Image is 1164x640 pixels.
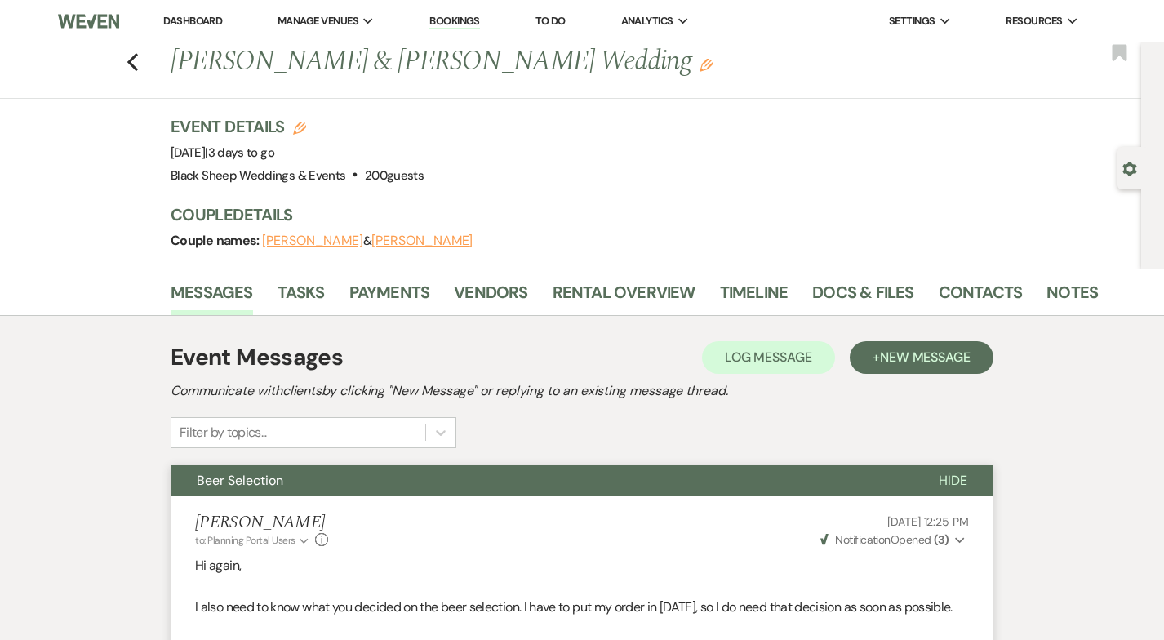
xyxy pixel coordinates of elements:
[171,115,424,138] h3: Event Details
[454,279,527,315] a: Vendors
[939,472,967,489] span: Hide
[889,13,935,29] span: Settings
[195,533,311,548] button: to: Planning Portal Users
[163,14,222,28] a: Dashboard
[725,349,812,366] span: Log Message
[195,513,328,533] h5: [PERSON_NAME]
[365,167,424,184] span: 200 guests
[887,514,969,529] span: [DATE] 12:25 PM
[939,279,1023,315] a: Contacts
[371,234,473,247] button: [PERSON_NAME]
[171,232,262,249] span: Couple names:
[820,532,949,547] span: Opened
[195,597,969,618] p: I also need to know what you decided on the beer selection. I have to put my order in [DATE], so ...
[171,167,345,184] span: Black Sheep Weddings & Events
[818,531,969,549] button: NotificationOpened (3)
[262,234,363,247] button: [PERSON_NAME]
[812,279,913,315] a: Docs & Files
[171,144,274,161] span: [DATE]
[720,279,789,315] a: Timeline
[171,465,913,496] button: Beer Selection
[934,532,949,547] strong: ( 3 )
[205,144,274,161] span: |
[171,203,1085,226] h3: Couple Details
[700,57,713,72] button: Edit
[429,14,480,29] a: Bookings
[553,279,695,315] a: Rental Overview
[197,472,283,489] span: Beer Selection
[208,144,274,161] span: 3 days to go
[195,534,295,547] span: to: Planning Portal Users
[58,4,119,38] img: Weven Logo
[1122,160,1137,176] button: Open lead details
[349,279,430,315] a: Payments
[171,340,343,375] h1: Event Messages
[195,555,969,576] p: Hi again,
[278,13,358,29] span: Manage Venues
[621,13,673,29] span: Analytics
[171,279,253,315] a: Messages
[880,349,971,366] span: New Message
[850,341,993,374] button: +New Message
[702,341,835,374] button: Log Message
[171,381,993,401] h2: Communicate with clients by clicking "New Message" or replying to an existing message thread.
[278,279,325,315] a: Tasks
[262,233,473,249] span: &
[180,423,267,442] div: Filter by topics...
[535,14,566,28] a: To Do
[1046,279,1098,315] a: Notes
[171,42,902,82] h1: [PERSON_NAME] & [PERSON_NAME] Wedding
[835,532,890,547] span: Notification
[913,465,993,496] button: Hide
[1006,13,1062,29] span: Resources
